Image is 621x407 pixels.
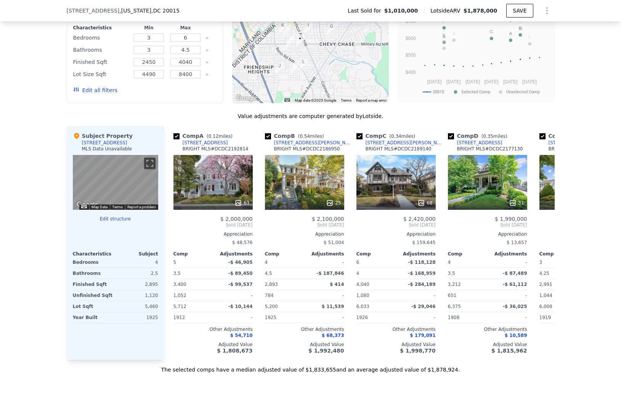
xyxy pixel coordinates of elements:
[478,134,510,139] span: ( miles)
[295,134,327,139] span: ( miles)
[306,257,344,268] div: -
[448,222,527,228] span: Sold [DATE]
[274,146,340,152] div: BRIGHT MLS # DCDC2186950
[73,268,114,279] div: Bathrooms
[448,251,488,257] div: Comp
[82,140,127,146] div: [STREET_ADDRESS]
[464,8,497,14] span: $1,878,000
[356,326,436,332] div: Other Adjustments
[384,7,418,14] span: $1,010,000
[73,290,114,301] div: Unfinished Sqft
[356,293,369,298] span: 1,080
[356,231,436,237] div: Appreciation
[539,268,578,279] div: 4.25
[265,293,274,298] span: 784
[306,290,344,301] div: -
[506,89,540,94] text: Unselected Comp
[265,268,303,279] div: 4.5
[410,333,435,338] span: $ 179,091
[299,58,308,71] div: 5045 Reno Rd NW
[173,222,253,228] span: Sold [DATE]
[295,98,336,102] span: Map data ©2025 Google
[265,251,305,257] div: Comp
[173,140,228,146] a: [STREET_ADDRESS]
[312,216,344,222] span: $ 2,100,000
[491,348,527,354] span: $ 1,815,962
[205,37,209,40] button: Clear
[81,205,87,208] button: Keyboard shortcuts
[265,140,353,146] a: [STREET_ADDRESS][PERSON_NAME]
[326,199,341,207] div: 25
[265,326,344,332] div: Other Adjustments
[398,290,436,301] div: -
[448,132,510,140] div: Comp D
[453,31,455,36] text: J
[400,348,435,354] span: $ 1,998,770
[489,290,527,301] div: -
[539,282,552,287] span: 2,991
[522,79,537,85] text: [DATE]
[228,260,253,265] span: -$ 46,905
[465,79,480,85] text: [DATE]
[215,312,253,323] div: -
[356,251,396,257] div: Comp
[117,312,158,323] div: 1925
[518,19,522,24] text: G
[112,205,123,209] a: Terms
[91,204,108,210] button: Map Data
[183,140,228,146] div: [STREET_ADDRESS]
[356,304,369,309] span: 6,033
[322,333,344,338] span: $ 68,373
[215,290,253,301] div: -
[324,240,344,245] span: $ 51,004
[505,333,527,338] span: $ 10,589
[539,222,619,228] span: Sold [DATE]
[405,19,416,24] text: $700
[443,28,444,32] text: I
[356,260,359,265] span: 6
[73,57,129,67] div: Finished Sqft
[286,35,295,48] div: 3819 Kanawha St NW
[356,282,369,287] span: 4,040
[448,342,527,348] div: Adjusted Value
[228,304,253,309] span: -$ 10,144
[265,260,268,265] span: 4
[330,282,344,287] span: $ 414
[119,7,180,14] span: , [US_STATE]
[205,49,209,52] button: Clear
[448,140,502,146] a: [STREET_ADDRESS]
[173,251,213,257] div: Comp
[443,33,445,38] text: E
[348,7,384,14] span: Last Sold for
[204,134,236,139] span: ( miles)
[73,257,114,268] div: Bedrooms
[528,35,531,39] text: L
[265,282,278,287] span: 2,893
[265,342,344,348] div: Adjusted Value
[341,98,351,102] a: Terms
[366,146,432,152] div: BRIGHT MLS # DCDC2189140
[308,348,344,354] span: $ 1,992,480
[539,231,619,237] div: Appreciation
[173,293,186,298] span: 1,052
[430,7,463,14] span: Lotside ARV
[265,312,303,323] div: 1925
[73,251,116,257] div: Characteristics
[509,199,524,207] div: 31
[408,260,435,265] span: -$ 118,128
[484,79,498,85] text: [DATE]
[503,271,527,276] span: -$ 87,489
[433,89,444,94] text: 20015
[489,257,527,268] div: -
[117,268,158,279] div: 2.5
[398,312,436,323] div: -
[173,282,186,287] span: 3,400
[327,22,336,35] div: 5442 Broad Branch Rd NW
[67,7,120,14] span: [STREET_ADDRESS]
[183,146,249,152] div: BRIGHT MLS # DCDC2192814
[483,134,493,139] span: 0.35
[296,35,304,48] div: 5325 38th St NW
[209,134,219,139] span: 0.12
[405,53,416,58] text: $500
[448,304,461,309] span: 6,375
